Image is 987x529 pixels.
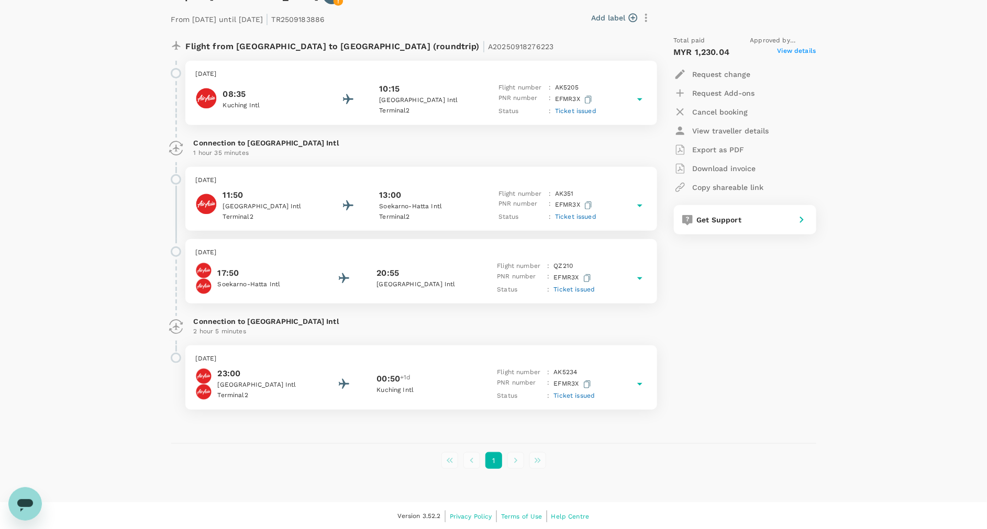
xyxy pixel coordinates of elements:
[549,199,551,212] p: :
[693,107,748,117] p: Cancel booking
[554,272,593,285] p: EFMR3X
[674,36,706,46] span: Total paid
[555,93,594,106] p: EFMR3X
[376,373,400,385] p: 00:50
[497,285,543,295] p: Status
[488,42,553,51] span: A20250918276223
[223,201,317,212] p: [GEOGRAPHIC_DATA] Intl
[547,378,549,391] p: :
[750,36,816,46] span: Approved by
[697,216,742,224] span: Get Support
[498,189,545,199] p: Flight number
[376,385,471,396] p: Kuching Intl
[693,126,769,136] p: View traveller details
[379,83,400,95] p: 10:15
[549,106,551,117] p: :
[551,513,590,520] span: Help Centre
[778,46,816,59] span: View details
[674,178,764,197] button: Copy shareable link
[549,93,551,106] p: :
[693,182,764,193] p: Copy shareable link
[497,391,543,401] p: Status
[547,367,549,378] p: :
[450,511,492,522] a: Privacy Policy
[693,163,756,174] p: Download invoice
[196,175,647,186] p: [DATE]
[592,13,637,23] button: Add label
[547,391,549,401] p: :
[549,212,551,222] p: :
[186,36,554,54] p: Flight from [GEOGRAPHIC_DATA] to [GEOGRAPHIC_DATA] (roundtrip)
[482,39,485,53] span: |
[379,106,473,116] p: Terminal 2
[223,88,317,100] p: 08:35
[693,144,745,155] p: Export as PDF
[501,513,542,520] span: Terms of Use
[674,84,755,103] button: Request Add-ons
[196,354,647,364] p: [DATE]
[555,213,596,220] span: Ticket issued
[194,316,649,327] p: Connection to [GEOGRAPHIC_DATA] Intl
[674,159,756,178] button: Download invoice
[196,278,212,294] img: AirAsia
[674,121,769,140] button: View traveller details
[223,100,317,111] p: Kuching Intl
[674,46,730,59] p: MYR 1,230.04
[194,138,649,148] p: Connection to [GEOGRAPHIC_DATA] Intl
[547,261,549,272] p: :
[555,107,596,115] span: Ticket issued
[497,367,543,378] p: Flight number
[218,279,312,290] p: Soekarno-Hatta Intl
[379,95,473,106] p: [GEOGRAPHIC_DATA] Intl
[554,392,595,399] span: Ticket issued
[218,267,312,279] p: 17:50
[376,267,399,279] p: 20:55
[194,327,649,337] p: 2 hour 5 minutes
[439,452,549,469] nav: pagination navigation
[196,263,212,278] img: Indonesia AirAsia
[554,286,595,293] span: Ticket issued
[498,199,545,212] p: PNR number
[223,189,317,201] p: 11:50
[497,378,543,391] p: PNR number
[196,384,212,400] img: AirAsia
[196,247,647,258] p: [DATE]
[497,261,543,272] p: Flight number
[498,83,545,93] p: Flight number
[554,378,593,391] p: EFMR3X
[555,83,579,93] p: AK 5205
[379,201,473,212] p: Soekarno-Hatta Intl
[549,83,551,93] p: :
[218,390,312,401] p: Terminal 2
[196,69,647,80] p: [DATE]
[450,513,492,520] span: Privacy Policy
[379,212,473,222] p: Terminal 2
[218,380,312,390] p: [GEOGRAPHIC_DATA] Intl
[497,272,543,285] p: PNR number
[376,279,471,290] p: [GEOGRAPHIC_DATA] Intl
[498,212,545,222] p: Status
[485,452,502,469] button: page 1
[194,148,649,159] p: 1 hour 35 minutes
[218,367,312,380] p: 23:00
[8,487,42,521] iframe: Button to launch messaging window
[400,373,411,385] span: +1d
[551,511,590,522] a: Help Centre
[171,8,325,27] p: From [DATE] until [DATE] TR2509183886
[498,106,545,117] p: Status
[196,368,212,384] img: Indonesia AirAsia
[223,212,317,222] p: Terminal 2
[379,189,401,201] p: 13:00
[265,12,269,26] span: |
[501,511,542,522] a: Terms of Use
[196,88,217,109] img: AirAsia
[674,140,745,159] button: Export as PDF
[554,261,573,272] p: QZ 210
[498,93,545,106] p: PNR number
[555,199,594,212] p: EFMR3X
[674,65,751,84] button: Request change
[547,285,549,295] p: :
[693,88,755,98] p: Request Add-ons
[196,194,217,215] img: AirAsia
[547,272,549,285] p: :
